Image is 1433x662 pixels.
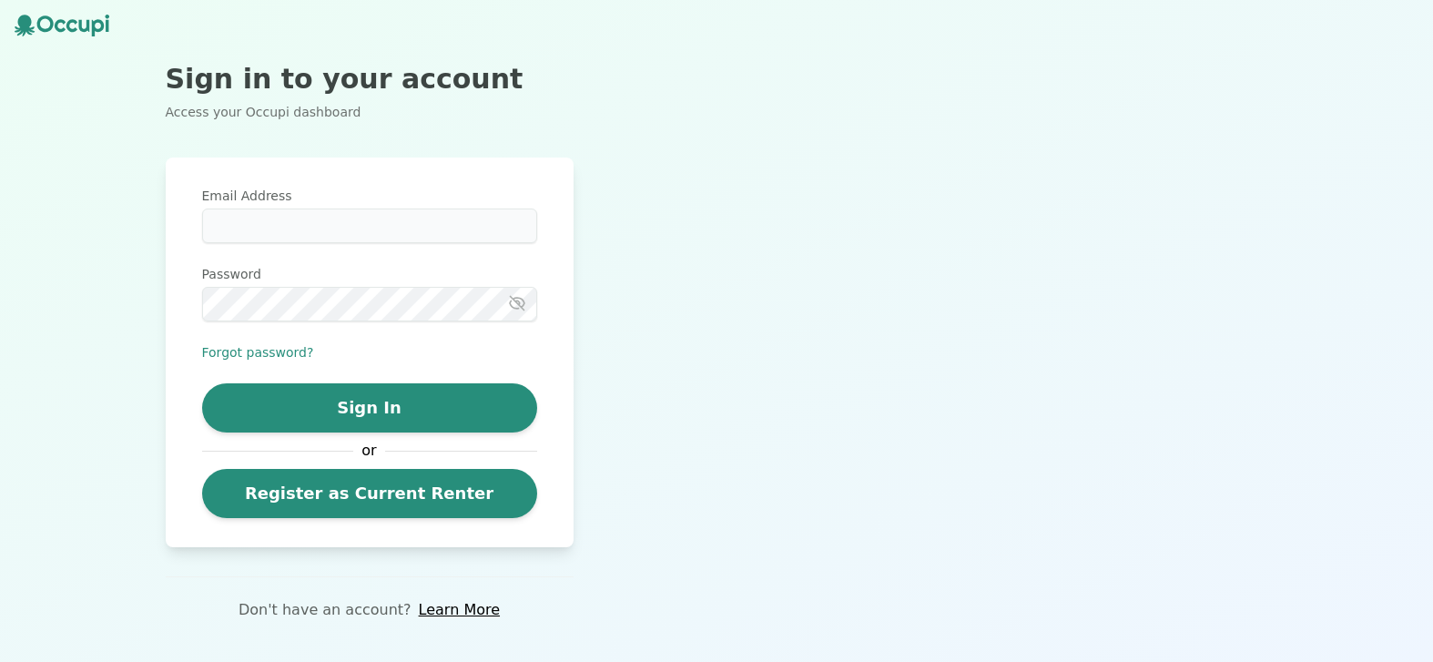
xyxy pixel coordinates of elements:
p: Don't have an account? [239,599,412,621]
p: Access your Occupi dashboard [166,103,574,121]
span: or [353,440,386,462]
button: Sign In [202,383,537,433]
label: Password [202,265,537,283]
a: Register as Current Renter [202,469,537,518]
h2: Sign in to your account [166,63,574,96]
a: Learn More [419,599,500,621]
button: Forgot password? [202,343,314,362]
label: Email Address [202,187,537,205]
